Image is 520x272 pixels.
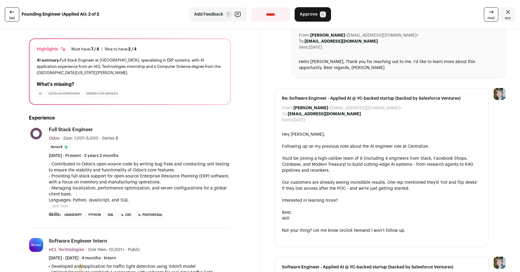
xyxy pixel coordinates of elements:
dd: [DATE] [292,117,305,123]
span: 7 / 8 [91,47,99,51]
button: Add Feedback F [189,7,246,22]
p: - Managing localization, performance optimization, and server configurations for a global client ... [49,185,231,197]
div: Must have: [71,47,99,52]
dt: Sent: [282,117,292,123]
a: Close [501,7,515,22]
a: next [484,7,498,22]
li: PostgreSQL [135,212,165,218]
li: JavaScript [62,212,84,218]
div: Our customers are already seeing incredible results. One rep mentioned they'd 'riot and flip desk... [282,180,481,192]
div: Hello [PERSON_NAME], Thank you for reaching out to me. I’d like to learn more about this opportun... [299,59,498,71]
span: Re: Software Engineer - Applied AI @ YC-backed startup (backed by Salesforce Ventures) [282,95,481,101]
img: 6494470-medium_jpg [494,257,506,269]
span: Series B [102,136,118,141]
dt: To: [282,111,288,117]
span: Odoo [49,136,60,141]
div: Best, [282,210,481,216]
b: [EMAIL_ADDRESS][DOMAIN_NAME] [305,39,378,44]
li: Series B [49,144,71,150]
dt: To: [299,38,305,44]
div: Not your thing? Let me know or and I won’t follow up. [282,228,481,234]
a: click here [343,228,363,233]
span: · [100,135,101,141]
dt: From: [282,105,293,111]
span: A [320,11,326,17]
button: ...see less [49,203,68,209]
dt: Sent: [299,44,309,50]
img: a5c5a685bdbdbebb64cc5d6456b3621be4352cd131470dc5c72883dda53d0dc3.jpg [29,127,43,141]
span: · Size then: 10,001+ [85,248,124,252]
span: F [226,11,232,17]
dd: <[EMAIL_ADDRESS][DOMAIN_NAME]> [293,105,402,111]
span: Add Feedback [194,11,223,17]
div: Software Engineer Intern [49,238,107,244]
ul: | [71,47,137,52]
b: [PERSON_NAME] [293,106,328,110]
li: CSS [118,212,133,218]
mark: AI [79,263,83,270]
li: SQL [106,212,116,218]
div: Highlights [37,46,67,52]
span: · Size: 1,001-5,000 [61,136,98,141]
dt: From: [299,32,310,38]
div: Hey [PERSON_NAME], [282,131,481,138]
span: HCL Technologies [49,248,84,252]
div: You'd be joining a high-caliber team of 6 (including 4 engineers from Slack, Facebook Shops, Coin... [282,156,481,174]
span: [DATE] - Present · 3 years 2 months [49,153,119,159]
p: • Developed an application for traffic light detection using YoloV5 model [49,264,231,270]
span: Approve [300,11,317,17]
dd: <[EMAIL_ADDRESS][DOMAIN_NAME]> [310,32,419,38]
div: Full Stack Engineer [49,126,93,133]
div: Nice to have: [105,47,137,52]
div: AI [37,90,44,97]
h2: What's missing? [37,81,223,88]
span: 2 / 4 [128,47,137,51]
img: 6494470-medium_jpg [494,88,506,100]
dd: [DATE] [309,44,322,50]
img: f6d53925509bb6222384687d5ac185f9c3837c1dc4e6f5acd922b53d5c984c52 [29,238,43,252]
li: Python [86,212,103,218]
span: AI summary: [37,58,60,62]
span: Software Engineer - Applied AI @ YC-backed startup (backed by Salesforce Ventures) [282,264,481,270]
span: esc [505,16,511,20]
span: [DATE] - [DATE] · 4 months · Intern [49,255,116,261]
div: Will [282,216,481,222]
span: last [9,16,15,20]
b: [PERSON_NAME] [310,33,345,38]
div: Following up on my previous note about the AI engineer role at Centralize. [282,144,481,150]
span: · [125,247,127,253]
button: Approve A [295,7,331,22]
span: Public [128,248,140,252]
p: Languages: Python, JavaScript, and SQL [49,197,231,203]
b: [EMAIL_ADDRESS][DOMAIN_NAME] [288,112,361,116]
span: Skills: [49,212,61,218]
div: Full Stack Engineer at [GEOGRAPHIC_DATA], specializing in ERP systems, with AI application experi... [37,57,223,76]
a: last [5,7,19,22]
h2: Experience [29,114,231,122]
strong: Founding Engineer (Applied AI): 2 of 2 [22,11,99,17]
span: next [487,16,495,20]
div: Series C or Series D [84,90,120,97]
p: - Contributed to Odoo’s open-source code by writing bug fixes and conducting unit testing to ensu... [49,161,231,173]
div: Interested in learning more? [282,198,481,204]
div: Lists: AI Companies [46,90,82,97]
p: - Providing full-stack support for open-source Enterprise Resource Planning (ERP) software, with ... [49,173,231,185]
